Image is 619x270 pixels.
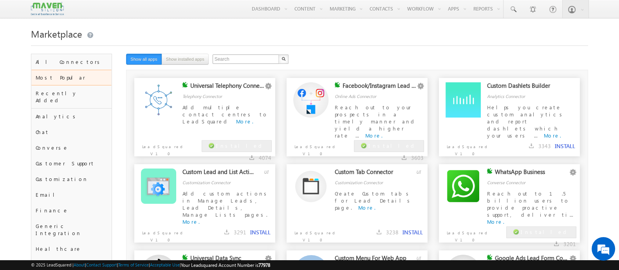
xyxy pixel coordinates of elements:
div: Generic Integration [31,218,112,241]
p: LeadSquared V1.0 [134,225,191,243]
img: checking status [335,82,340,87]
img: Alternate Logo [446,82,481,118]
div: WhatsApp Business [494,168,568,179]
div: Recently Added [31,85,112,108]
p: LeadSquared V1.0 [287,225,343,243]
a: Terms of Service [118,262,149,267]
span: Create Custom tabs for Lead Details page. [335,190,413,211]
p: LeadSquared V1.0 [134,139,191,157]
span: 77978 [258,262,270,268]
div: Custom Tab Connector [335,168,408,179]
div: Custom Lead and List Actions [182,168,256,179]
div: Healthcare [31,241,112,257]
a: About [74,262,85,267]
div: All Connectors [31,54,112,70]
span: Marketplace [31,27,82,40]
div: Customization [31,171,112,187]
div: Email [31,187,112,203]
img: Custom Logo [31,2,64,16]
div: Finance [31,203,112,218]
textarea: Type your message and click 'Submit' [10,72,143,205]
div: Converse [31,140,112,156]
img: downloads [529,143,534,148]
div: Most Popular [31,70,112,85]
span: 3201 [563,240,576,248]
em: Submit [115,211,142,222]
a: More. [182,218,200,225]
span: Add custom actions in Manage Leads, Lead Details, Manage Lists pages. [182,190,269,218]
div: Chat [31,124,112,140]
div: Leave a message [41,41,132,51]
div: Universal Data Sync [190,254,264,265]
div: Facebook/Instagram Lead Ads [343,82,416,93]
div: Customer Support [31,156,112,171]
span: 3343 [538,142,551,150]
p: LeadSquared V1.0 [439,139,496,157]
img: downloads [554,241,559,246]
div: Custom Dashlets Builder [487,82,561,93]
div: Custom Menu For Web App [335,254,408,265]
div: Analytics [31,109,112,124]
div: Minimize live chat window [128,4,147,23]
img: Alternate Logo [446,169,481,204]
button: INSTALL [250,229,271,236]
span: Reach out to 1.5 billion users to provide proactive support, deliver ti... [487,190,573,218]
span: Reach out to your prospects in a timely manner and yield a higher rate ... [335,104,417,139]
span: Add multiple contact centres to LeadSquared [182,104,268,125]
a: More. [365,132,383,139]
img: downloads [224,230,229,234]
img: checking status [487,254,493,260]
img: checking status [487,168,493,174]
span: 3291 [234,228,246,236]
p: LeadSquared V1.0 [439,225,496,243]
img: downloads [377,230,381,234]
button: INSTALL [555,143,575,150]
button: Show all apps [126,54,162,65]
span: Helps you create custom analytics and report dashlets which your users ... [487,104,565,139]
div: Universal Telephony Connector [190,82,264,93]
a: More. [236,118,253,125]
img: Alternate Logo [141,82,176,118]
span: Installed [216,142,265,149]
span: 4074 [259,154,271,161]
p: LeadSquared V1.0 [287,139,343,157]
img: Search [282,57,285,61]
img: d_60004797649_company_0_60004797649 [13,41,33,51]
span: Installed [368,142,417,149]
a: More. [544,132,561,139]
img: Alternate Logo [293,82,328,118]
img: Alternate Logo [141,169,176,204]
div: Google Ads Lead Form Connector [494,254,568,265]
button: Show installed apps [162,54,209,65]
span: Your Leadsquared Account Number is [181,262,270,268]
span: © 2025 LeadSquared | | | | | [31,261,270,269]
a: Acceptable Use [150,262,180,267]
span: 3238 [386,228,399,236]
span: Installed [521,228,569,235]
a: More. [358,204,375,211]
a: More. [487,218,504,225]
img: checking status [182,254,188,260]
img: downloads [402,155,406,160]
img: downloads [249,155,254,160]
button: INSTALL [402,229,423,236]
a: Contact Support [86,262,117,267]
img: Alternate Logo [295,170,327,202]
img: checking status [182,82,188,87]
span: 3603 [411,154,424,161]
